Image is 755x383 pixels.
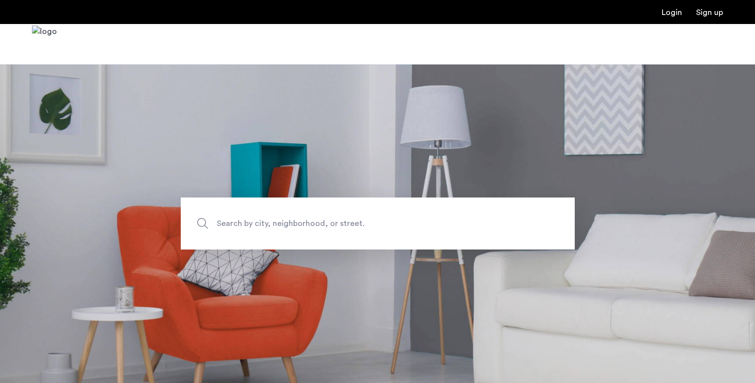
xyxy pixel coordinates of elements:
input: Apartment Search [181,197,575,249]
span: Search by city, neighborhood, or street. [217,217,492,230]
a: Cazamio Logo [32,25,57,63]
a: Login [662,8,682,16]
img: logo [32,25,57,63]
a: Registration [696,8,723,16]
